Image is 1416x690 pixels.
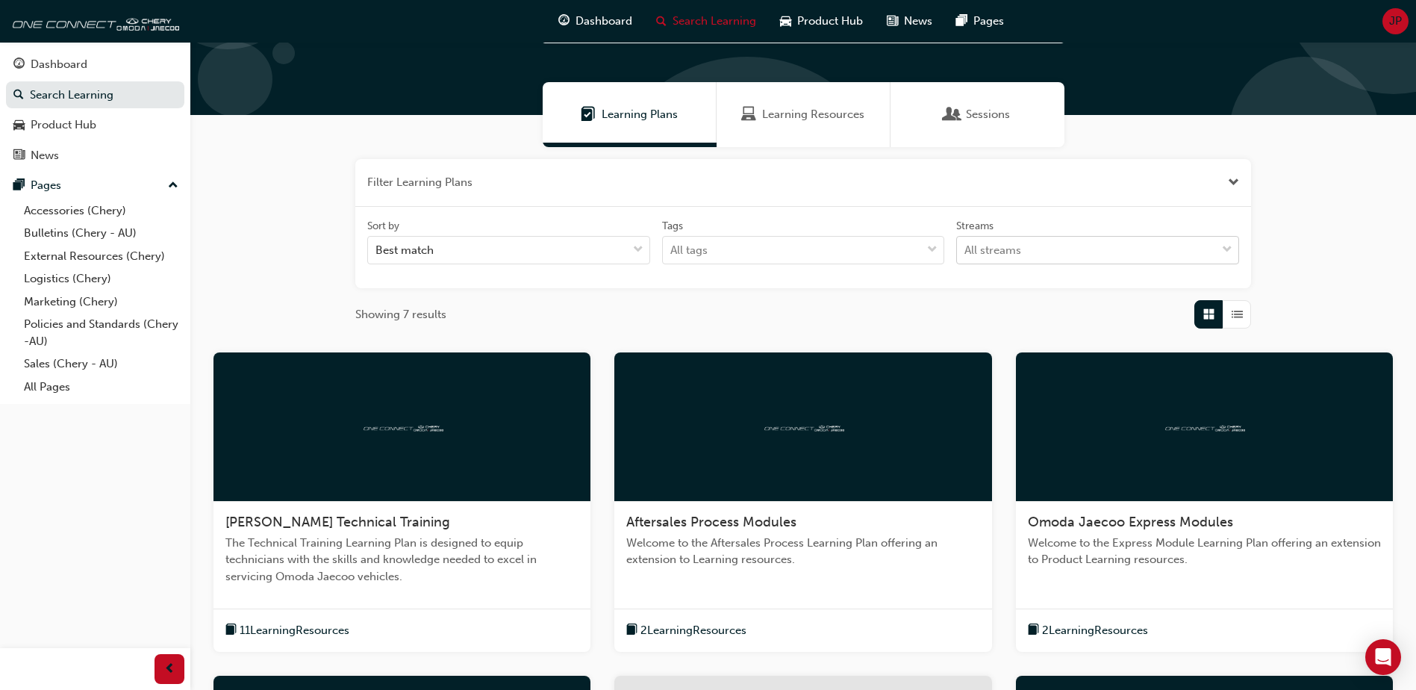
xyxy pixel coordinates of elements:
img: oneconnect [1163,420,1245,434]
a: Learning ResourcesLearning Resources [717,82,891,147]
div: News [31,147,59,164]
span: Omoda Jaecoo Express Modules [1028,514,1233,530]
a: All Pages [18,376,184,399]
span: Learning Resources [741,106,756,123]
span: Product Hub [797,13,863,30]
span: pages-icon [13,179,25,193]
a: guage-iconDashboard [546,6,644,37]
span: down-icon [633,240,643,260]
span: List [1232,306,1243,323]
label: tagOptions [662,219,945,265]
a: pages-iconPages [944,6,1016,37]
button: book-icon11LearningResources [225,621,349,640]
span: book-icon [225,621,237,640]
span: guage-icon [13,58,25,72]
a: oneconnect[PERSON_NAME] Technical TrainingThe Technical Training Learning Plan is designed to equ... [213,352,590,652]
span: 11 Learning Resources [240,622,349,639]
div: Tags [662,219,683,234]
a: news-iconNews [875,6,944,37]
a: Marketing (Chery) [18,290,184,314]
span: book-icon [1028,621,1039,640]
span: book-icon [626,621,637,640]
button: book-icon2LearningResources [626,621,746,640]
span: News [904,13,932,30]
button: JP [1382,8,1409,34]
a: External Resources (Chery) [18,245,184,268]
a: Product Hub [6,111,184,139]
a: oneconnectOmoda Jaecoo Express ModulesWelcome to the Express Module Learning Plan offering an ext... [1016,352,1393,652]
span: car-icon [780,12,791,31]
a: Learning PlansLearning Plans [543,82,717,147]
a: SessionsSessions [891,82,1064,147]
span: Sessions [945,106,960,123]
div: Streams [956,219,994,234]
a: Accessories (Chery) [18,199,184,223]
a: News [6,142,184,170]
img: oneconnect [361,420,443,434]
span: Learning Resources [762,106,864,123]
a: Logistics (Chery) [18,267,184,290]
div: Sort by [367,219,399,234]
a: oneconnectAftersales Process ModulesWelcome to the Aftersales Process Learning Plan offering an e... [614,352,991,652]
span: news-icon [887,12,898,31]
span: Learning Plans [602,106,678,123]
span: Search Learning [673,13,756,30]
div: Product Hub [31,116,96,134]
div: Open Intercom Messenger [1365,639,1401,675]
span: news-icon [13,149,25,163]
span: guage-icon [558,12,570,31]
span: car-icon [13,119,25,132]
div: Dashboard [31,56,87,73]
button: Pages [6,172,184,199]
span: search-icon [13,89,24,102]
img: oneconnect [762,420,844,434]
img: oneconnect [7,6,179,36]
span: prev-icon [164,660,175,679]
span: Welcome to the Aftersales Process Learning Plan offering an extension to Learning resources. [626,535,979,568]
div: Pages [31,177,61,194]
span: The Technical Training Learning Plan is designed to equip technicians with the skills and knowled... [225,535,578,585]
button: Close the filter [1228,174,1239,191]
span: [PERSON_NAME] Technical Training [225,514,450,530]
div: All streams [964,242,1021,259]
a: Sales (Chery - AU) [18,352,184,376]
a: Bulletins (Chery - AU) [18,222,184,245]
div: Best match [375,242,434,259]
a: Dashboard [6,51,184,78]
span: down-icon [927,240,938,260]
span: Aftersales Process Modules [626,514,796,530]
span: 2 Learning Resources [1042,622,1148,639]
button: book-icon2LearningResources [1028,621,1148,640]
span: search-icon [656,12,667,31]
a: Search Learning [6,81,184,109]
span: Sessions [966,106,1010,123]
span: 2 Learning Resources [640,622,746,639]
span: Showing 7 results [355,306,446,323]
span: JP [1389,13,1402,30]
span: Welcome to the Express Module Learning Plan offering an extension to Product Learning resources. [1028,535,1381,568]
button: DashboardSearch LearningProduct HubNews [6,48,184,172]
a: Policies and Standards (Chery -AU) [18,313,184,352]
span: Learning Plans [581,106,596,123]
span: down-icon [1222,240,1232,260]
span: Dashboard [576,13,632,30]
a: search-iconSearch Learning [644,6,768,37]
span: pages-icon [956,12,967,31]
span: up-icon [168,176,178,196]
span: Grid [1203,306,1214,323]
div: All tags [670,242,708,259]
a: car-iconProduct Hub [768,6,875,37]
span: Pages [973,13,1004,30]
